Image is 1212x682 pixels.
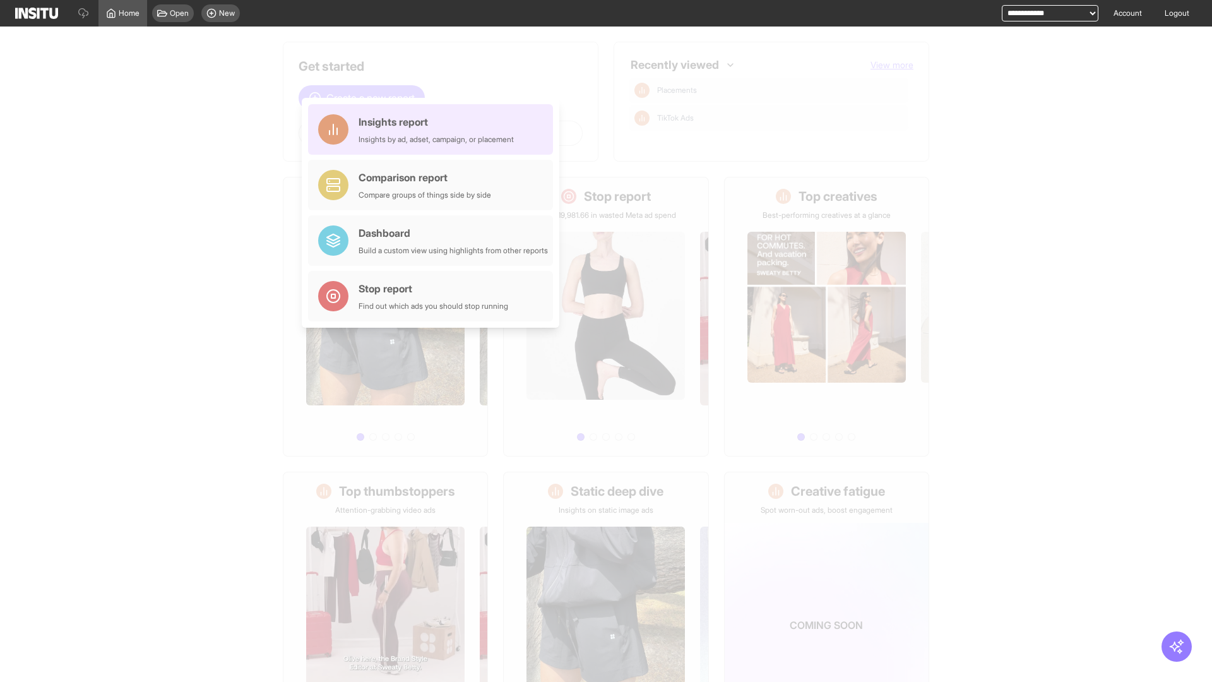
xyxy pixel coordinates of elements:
span: New [219,8,235,18]
div: Insights report [359,114,514,129]
div: Find out which ads you should stop running [359,301,508,311]
div: Stop report [359,281,508,296]
span: Open [170,8,189,18]
img: Logo [15,8,58,19]
div: Compare groups of things side by side [359,190,491,200]
span: Home [119,8,140,18]
div: Build a custom view using highlights from other reports [359,246,548,256]
div: Dashboard [359,225,548,241]
div: Insights by ad, adset, campaign, or placement [359,135,514,145]
div: Comparison report [359,170,491,185]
